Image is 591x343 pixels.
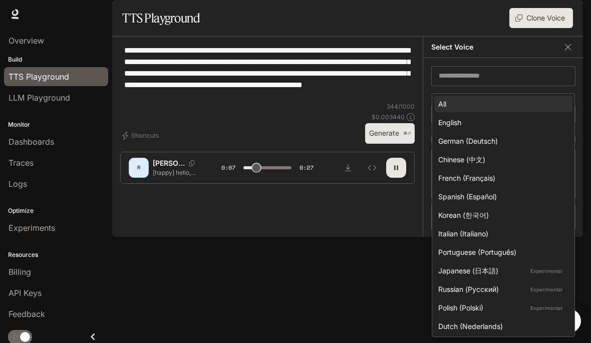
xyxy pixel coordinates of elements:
p: Experimental [528,266,564,275]
div: Korean (한국어) [438,210,564,220]
div: Portuguese (Português) [438,247,564,257]
div: German (Deutsch) [438,136,564,146]
div: Polish (Polski) [438,302,564,313]
div: Dutch (Nederlands) [438,321,564,331]
div: Chinese (中文) [438,154,564,165]
div: Spanish (Español) [438,191,564,202]
div: Italian (Italiano) [438,228,564,239]
div: All [438,99,564,109]
p: Experimental [528,285,564,294]
div: Russian (Русский) [438,284,564,294]
div: French (Français) [438,173,564,183]
div: English [438,117,564,128]
p: Experimental [528,303,564,312]
div: Japanese (日本語) [438,265,564,276]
